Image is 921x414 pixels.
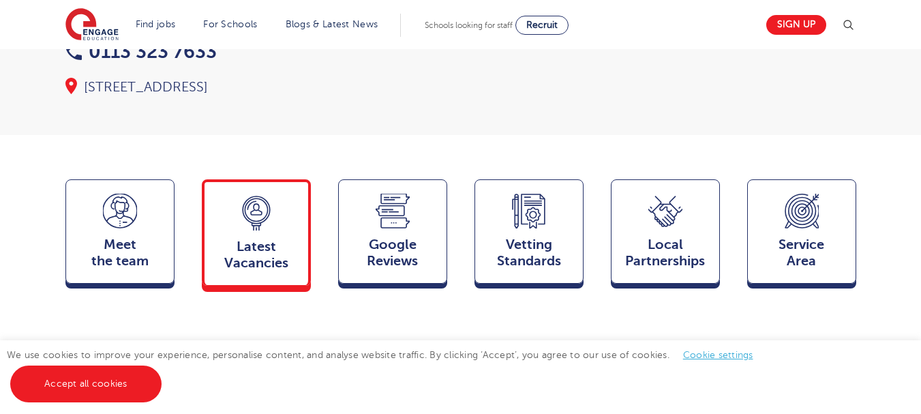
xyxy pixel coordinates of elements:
[65,179,175,290] a: Meetthe team
[526,20,558,30] span: Recruit
[611,179,720,290] a: Local Partnerships
[73,237,167,269] span: Meet the team
[474,179,584,290] a: VettingStandards
[203,19,257,29] a: For Schools
[755,237,849,269] span: Service Area
[65,78,447,97] div: [STREET_ADDRESS]
[202,179,311,292] a: LatestVacancies
[747,179,856,290] a: ServiceArea
[346,237,440,269] span: Google Reviews
[10,366,162,402] a: Accept all cookies
[618,237,712,269] span: Local Partnerships
[286,19,378,29] a: Blogs & Latest News
[515,16,569,35] a: Recruit
[65,41,217,62] a: 0113 323 7633
[482,237,576,269] span: Vetting Standards
[425,20,513,30] span: Schools looking for staff
[65,8,119,42] img: Engage Education
[211,239,301,271] span: Latest Vacancies
[7,350,767,389] span: We use cookies to improve your experience, personalise content, and analyse website traffic. By c...
[683,350,753,360] a: Cookie settings
[766,15,826,35] a: Sign up
[136,19,176,29] a: Find jobs
[338,179,447,290] a: GoogleReviews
